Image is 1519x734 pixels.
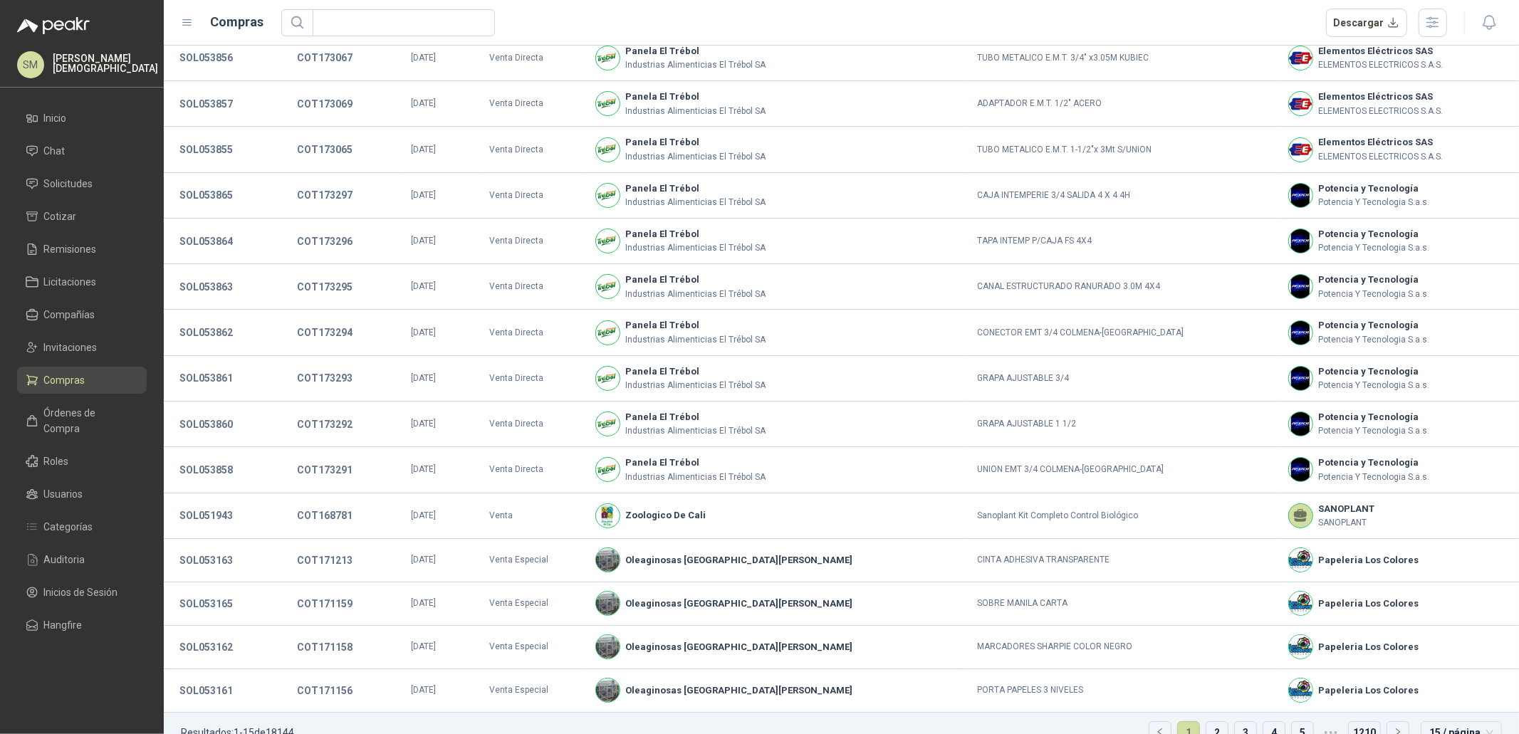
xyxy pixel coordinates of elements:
span: Categorías [44,519,93,535]
button: SOL053865 [172,182,240,208]
a: Roles [17,448,147,475]
span: Invitaciones [44,340,98,355]
td: CINTA ADHESIVA TRANSPARENTE [969,539,1279,582]
button: COT173295 [290,274,360,300]
img: Company Logo [1289,321,1312,345]
p: Industrias Alimenticias El Trébol SA [626,471,766,484]
img: Company Logo [596,92,620,115]
span: Órdenes de Compra [44,405,133,436]
p: Potencia Y Tecnologia S.a.s. [1319,333,1430,347]
button: COT173291 [290,457,360,483]
b: Oleaginosas [GEOGRAPHIC_DATA][PERSON_NAME] [626,597,853,611]
img: Company Logo [1289,275,1312,298]
b: Elementos Eléctricos SAS [1319,90,1444,104]
button: Descargar [1326,9,1408,37]
img: Company Logo [1289,635,1312,659]
button: COT173296 [290,229,360,254]
span: Solicitudes [44,176,93,192]
td: Venta Directa [481,173,587,219]
img: Company Logo [596,46,620,70]
button: COT173067 [290,45,360,70]
img: Company Logo [1289,548,1312,572]
b: Potencia y Tecnología [1319,410,1430,424]
td: MARCADORES SHARPIE COLOR NEGRO [969,626,1279,669]
td: GRAPA AJUSTABLE 1 1/2 [969,402,1279,447]
p: ELEMENTOS ELECTRICOS S.A.S. [1319,150,1444,164]
button: COT171159 [290,591,360,617]
p: ELEMENTOS ELECTRICOS S.A.S. [1319,105,1444,118]
p: Industrias Alimenticias El Trébol SA [626,333,766,347]
img: Company Logo [596,635,620,659]
b: Oleaginosas [GEOGRAPHIC_DATA][PERSON_NAME] [626,640,853,654]
a: Hangfire [17,612,147,639]
p: Potencia Y Tecnologia S.a.s. [1319,241,1430,255]
a: Inicios de Sesión [17,579,147,606]
b: SANOPLANT [1319,502,1375,516]
span: Auditoria [44,552,85,567]
img: Company Logo [1289,367,1312,390]
a: Cotizar [17,203,147,230]
span: [DATE] [411,190,436,200]
b: Papeleria Los Colores [1319,553,1419,567]
button: SOL053864 [172,229,240,254]
img: Company Logo [596,504,620,528]
td: Venta Directa [481,81,587,127]
button: COT173293 [290,365,360,391]
button: SOL053861 [172,365,240,391]
button: COT171158 [290,634,360,660]
button: COT168781 [290,503,360,528]
button: SOL053163 [172,547,240,573]
div: SM [17,51,44,78]
b: Panela El Trébol [626,410,766,424]
p: Industrias Alimenticias El Trébol SA [626,58,766,72]
button: COT173294 [290,320,360,345]
a: Compras [17,367,147,394]
img: Company Logo [596,548,620,572]
button: SOL053863 [172,274,240,300]
b: Papeleria Los Colores [1319,683,1419,698]
img: Company Logo [1289,138,1312,162]
b: Panela El Trébol [626,182,766,196]
img: Company Logo [596,275,620,298]
b: Panela El Trébol [626,456,766,470]
a: Órdenes de Compra [17,399,147,442]
button: SOL053165 [172,591,240,617]
a: Auditoria [17,546,147,573]
p: SANOPLANT [1319,516,1375,530]
img: Company Logo [596,678,620,702]
b: Papeleria Los Colores [1319,640,1419,654]
button: COT173297 [290,182,360,208]
td: ADAPTADOR E.M.T. 1/2" ACERO [969,81,1279,127]
span: Remisiones [44,241,97,257]
p: Industrias Alimenticias El Trébol SA [626,105,766,118]
img: Company Logo [596,229,620,253]
b: Panela El Trébol [626,135,766,150]
td: Venta Especial [481,539,587,582]
span: [DATE] [411,145,436,154]
button: COT173065 [290,137,360,162]
span: Chat [44,143,66,159]
span: [DATE] [411,373,436,383]
a: Chat [17,137,147,164]
b: Potencia y Tecnología [1319,273,1430,287]
td: Venta Directa [481,127,587,172]
td: CAJA INTEMPERIE 3/4 SALIDA 4 X 4 4H [969,173,1279,219]
td: CANAL ESTRUCTURADO RANURADO 3.0M 4X4 [969,264,1279,310]
button: SOL053860 [172,411,240,437]
img: Company Logo [596,367,620,390]
td: Venta Directa [481,402,587,447]
p: Potencia Y Tecnologia S.a.s. [1319,424,1430,438]
a: Compañías [17,301,147,328]
img: Company Logo [596,184,620,207]
b: Elementos Eléctricos SAS [1319,135,1444,150]
img: Logo peakr [17,17,90,34]
span: [DATE] [411,53,436,63]
b: Zoologico De Cali [626,508,706,523]
span: Compras [44,372,85,388]
p: Industrias Alimenticias El Trébol SA [626,241,766,255]
a: Usuarios [17,481,147,508]
span: [DATE] [411,281,436,291]
b: Panela El Trébol [626,318,766,332]
img: Company Logo [596,321,620,345]
img: Company Logo [1289,92,1312,115]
